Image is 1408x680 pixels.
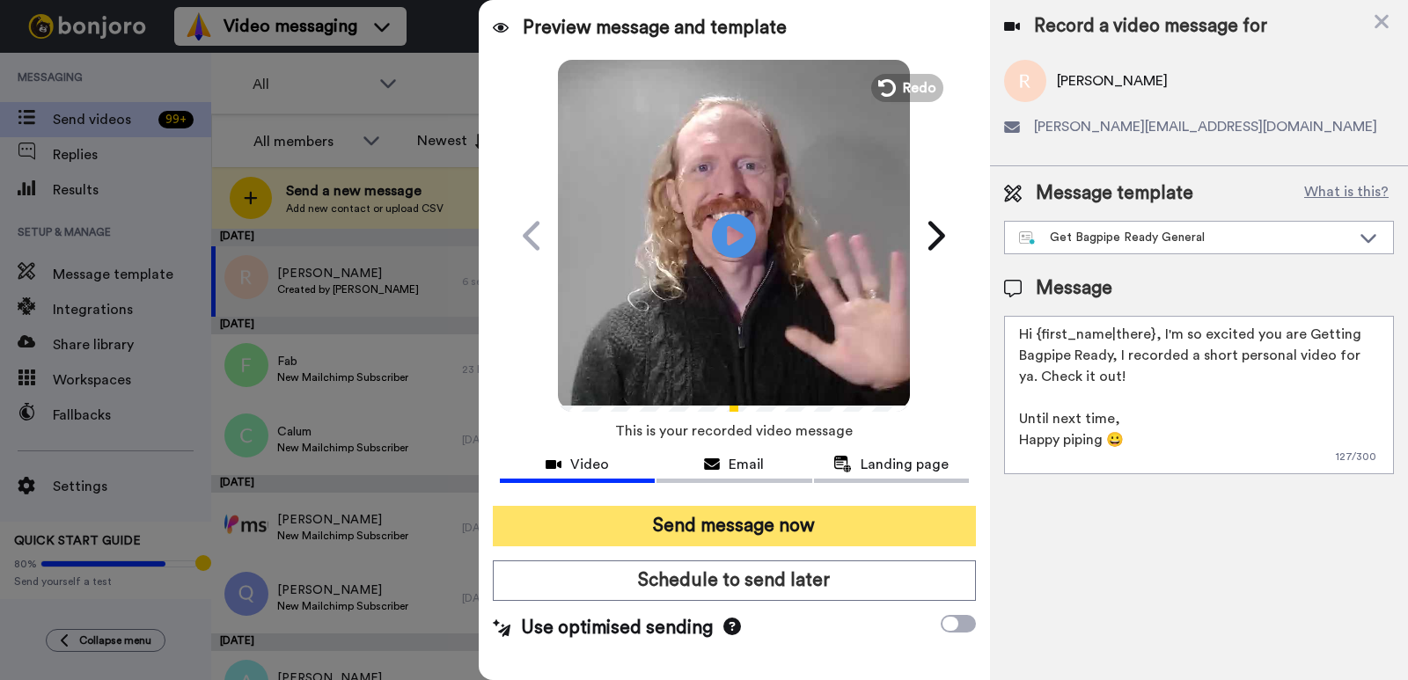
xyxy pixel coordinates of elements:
button: Send message now [493,506,976,546]
span: Email [729,454,764,475]
button: What is this? [1299,180,1394,207]
span: Message [1036,275,1112,302]
img: nextgen-template.svg [1019,231,1036,245]
span: Video [570,454,609,475]
div: Get Bagpipe Ready General [1019,229,1351,246]
span: Message template [1036,180,1193,207]
span: Landing page [861,454,949,475]
textarea: Hi {first_name|there}, I'm so excited you are Getting Bagpipe Ready, I recorded a short personal ... [1004,316,1394,474]
span: Use optimised sending [521,615,713,641]
button: Schedule to send later [493,560,976,601]
span: This is your recorded video message [615,412,853,450]
span: [PERSON_NAME][EMAIL_ADDRESS][DOMAIN_NAME] [1034,116,1377,137]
